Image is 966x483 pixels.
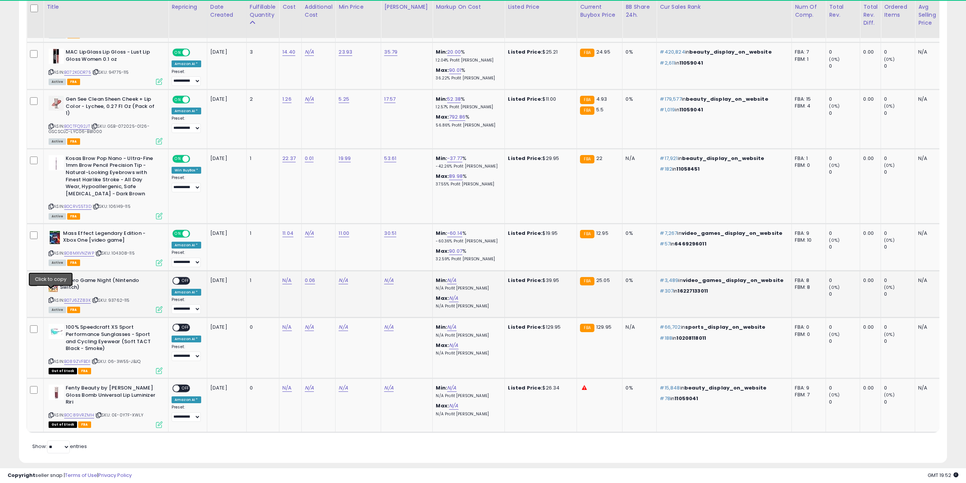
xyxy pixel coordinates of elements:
a: N/A [447,277,456,284]
a: N/A [305,230,314,237]
span: #17,921 [660,155,678,162]
small: (0%) [884,162,895,168]
div: Current Buybox Price [580,3,619,19]
div: N/A [918,155,943,162]
span: beauty_display_on_website [689,48,772,55]
div: Min Price [339,3,378,11]
div: FBM: 0 [795,331,820,338]
a: 89.98 [449,173,463,180]
b: Min: [436,230,447,237]
a: 792.86 [449,113,465,121]
b: Listed Price: [508,155,542,162]
div: Preset: [172,297,201,314]
small: (0%) [829,237,840,243]
span: ON [173,230,183,237]
a: 11.00 [339,230,349,237]
small: FBA [580,155,594,163]
div: N/A [918,277,943,284]
span: All listings currently available for purchase on Amazon [49,79,66,85]
span: #1,019 [660,106,675,113]
b: Listed Price: [508,230,542,237]
a: N/A [282,384,292,392]
span: FBA [67,138,80,145]
div: % [436,155,499,169]
a: 90.01 [449,67,461,74]
a: 90.07 [449,247,462,255]
div: [DATE] [210,277,241,284]
div: 0 [884,338,915,345]
div: BB Share 24h. [626,3,653,19]
div: 0 [884,63,915,70]
small: FBA [580,324,594,332]
div: Title [47,3,165,11]
div: N/A [918,96,943,103]
div: Total Rev. [829,3,857,19]
img: 21NxVRX4e1L._SL40_.jpg [49,324,64,339]
span: | SKU: 106149-115 [93,203,131,209]
a: N/A [339,277,348,284]
p: N/A Profit [PERSON_NAME] [436,304,499,309]
span: 25.05 [596,277,610,284]
span: beauty_display_on_website [686,95,768,103]
a: 53.61 [384,155,396,162]
b: Listed Price: [508,48,542,55]
div: 0 [829,169,860,176]
b: Min: [436,277,447,284]
a: B08MXVNZWP [64,250,94,257]
b: Min: [436,48,447,55]
a: Terms of Use [65,472,97,479]
small: (0%) [884,103,895,109]
a: N/A [384,384,393,392]
div: 0 [884,169,915,176]
p: in [660,241,786,247]
div: % [436,67,499,81]
div: FBM: 8 [795,284,820,291]
div: Cost [282,3,298,11]
b: Listed Price: [508,323,542,331]
a: N/A [305,323,314,331]
div: Preset: [172,250,201,267]
div: $19.95 [508,230,571,237]
small: FBA [580,230,594,238]
div: 0 [884,244,915,250]
a: 23.93 [339,48,352,56]
span: 6469296011 [674,240,706,247]
div: 0.00 [863,96,875,103]
span: | SKU: 06-3W55-JBJQ [91,358,140,364]
div: 0% [626,277,651,284]
div: FBA: 0 [795,324,820,331]
div: 1 [250,277,273,284]
div: Preset: [172,116,201,133]
span: 24.95 [596,48,610,55]
span: All listings currently available for purchase on Amazon [49,138,66,145]
small: FBA [580,96,594,104]
a: B0C89VRZMH [64,412,94,418]
span: ON [173,49,183,56]
small: (0%) [884,237,895,243]
div: $11.00 [508,96,571,103]
b: Min: [436,323,447,331]
b: MAC LipGlass Lip Gloss - Lust Lip Gloss Women 0.1 oz [66,49,158,65]
b: Max: [436,342,449,349]
span: ON [173,155,183,162]
a: N/A [339,384,348,392]
a: 20.00 [447,48,461,56]
div: 0 [884,277,915,284]
a: N/A [449,402,458,410]
span: OFF [189,230,201,237]
div: 0 [884,324,915,331]
p: 12.04% Profit [PERSON_NAME] [436,58,499,63]
p: 36.22% Profit [PERSON_NAME] [436,76,499,81]
div: Fulfillable Quantity [250,3,276,19]
div: Preset: [172,344,201,361]
div: 0 [829,291,860,298]
p: N/A Profit [PERSON_NAME] [436,333,499,338]
div: % [436,114,499,128]
div: $25.21 [508,49,571,55]
div: 0 [884,291,915,298]
p: 37.55% Profit [PERSON_NAME] [436,182,499,187]
span: #57 [660,240,670,247]
div: [DATE] [210,49,241,55]
div: FBA: 7 [795,49,820,55]
div: 0 [829,110,860,117]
